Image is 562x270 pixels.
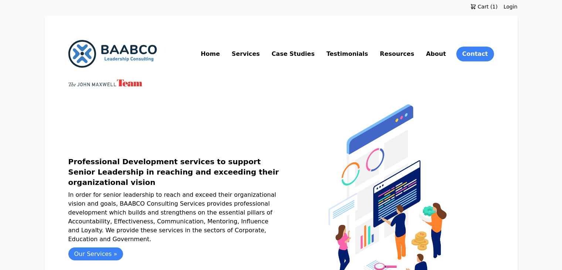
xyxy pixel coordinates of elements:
[68,247,123,260] a: Our Services »
[68,40,157,68] img: BAABCO Consulting Services
[456,47,494,61] a: Contact
[325,48,369,60] a: Testimonials
[504,3,518,10] a: Login
[378,48,416,60] a: Resources
[464,3,504,10] a: Cart (1)
[230,48,261,60] a: Services
[270,48,316,60] a: Case Studies
[68,190,281,244] p: In order for senior leadership to reach and exceed their organizational vision and goals, BAABCO ...
[68,156,281,188] h1: Professional Development services to support Senior Leadership in reaching and exceeding their or...
[476,3,498,10] span: Cart (1)
[199,48,221,60] a: Home
[68,80,142,87] img: John Maxwell
[425,48,447,60] a: About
